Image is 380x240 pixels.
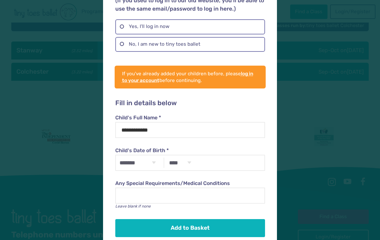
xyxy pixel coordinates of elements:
[115,147,265,154] label: Child's Date of Birth *
[115,180,265,187] label: Any Special Requirements/Medical Conditions
[122,71,253,83] a: log in to your account
[115,99,265,107] h2: Fill in details below
[122,70,258,83] p: If you've already added your children before, please before continuing.
[115,37,265,52] label: No, I am new to tiny toes ballet
[115,19,265,34] label: Yes, I'll log in now
[115,114,265,121] label: Child's Full Name *
[115,204,265,209] p: Leave blank if none
[115,219,265,237] button: Add to Basket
